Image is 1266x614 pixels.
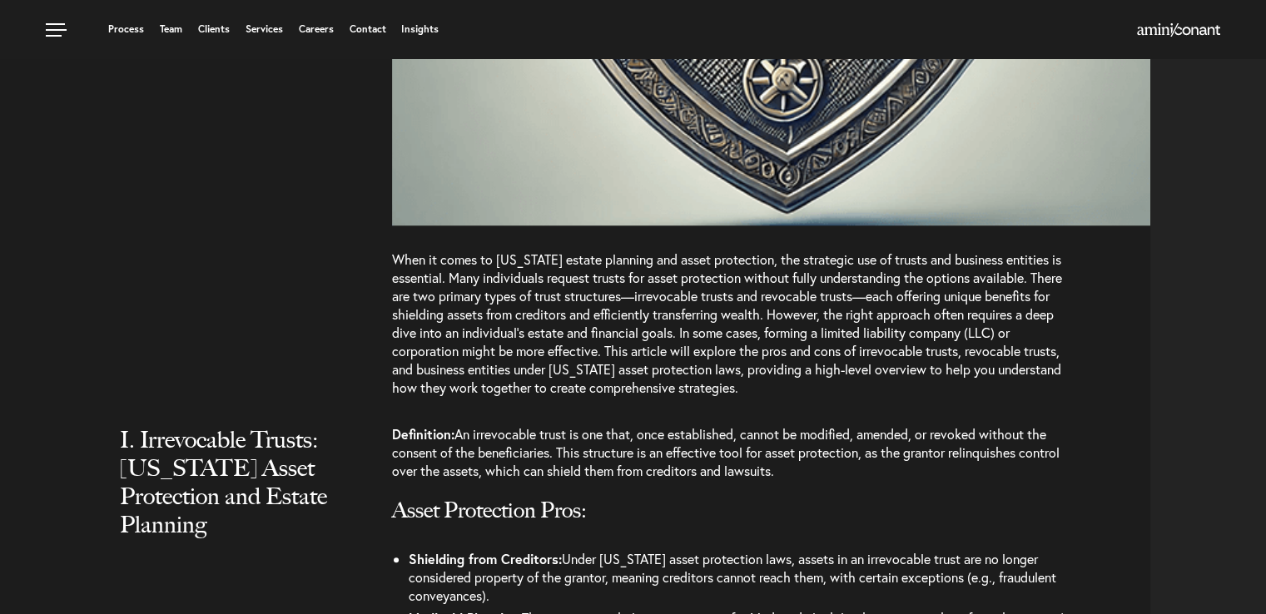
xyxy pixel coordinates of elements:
[299,24,334,34] a: Careers
[160,24,182,34] a: Team
[1137,24,1220,37] a: Home
[392,425,454,443] strong: Definition:
[1137,23,1220,37] img: Amini & Conant
[409,547,1075,607] li: Under [US_STATE] asset protection laws, assets in an irrevocable trust are no longer considered p...
[409,550,562,567] strong: Shielding from Creditors:
[349,24,385,34] a: Contact
[198,24,230,34] a: Clients
[392,497,587,523] span: Asset Protection Pros:
[392,425,1075,497] p: An irrevocable trust is one that, once established, cannot be modified, amended, or revoked witho...
[120,425,354,572] h2: I. Irrevocable Trusts: [US_STATE] Asset Protection and Estate Planning
[392,250,1075,413] p: When it comes to [US_STATE] estate planning and asset protection, the strategic use of trusts and...
[108,24,144,34] a: Process
[401,24,439,34] a: Insights
[246,24,283,34] a: Services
